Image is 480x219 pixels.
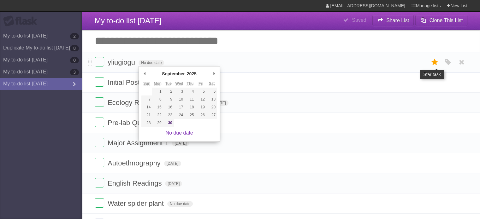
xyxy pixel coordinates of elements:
div: Flask [3,15,41,27]
button: 15 [152,103,163,111]
button: 22 [152,111,163,119]
div: September [161,69,186,78]
b: Saved [352,17,366,23]
span: [DATE] [211,100,228,106]
label: Done [95,57,104,66]
button: 26 [195,111,206,119]
button: 23 [163,111,174,119]
span: yliugiogu [108,58,137,66]
button: 28 [141,119,152,127]
span: Initial Post for SW Course [108,78,189,86]
button: Clone This List [415,15,467,26]
abbr: Tuesday [165,81,172,86]
label: Done [95,178,104,187]
button: 24 [174,111,185,119]
b: 0 [70,57,79,63]
button: 27 [206,111,217,119]
span: Major Assignment 1 [108,139,170,147]
button: 30 [163,119,174,127]
abbr: Wednesday [175,81,183,86]
button: 11 [185,95,195,103]
abbr: Saturday [209,81,215,86]
button: 5 [195,88,206,95]
b: Clone This List [429,18,463,23]
button: 16 [163,103,174,111]
button: Share List [372,15,414,26]
span: No due date [139,60,164,66]
div: 2025 [186,69,198,78]
abbr: Thursday [187,81,193,86]
button: 4 [185,88,195,95]
b: 8 [70,45,79,51]
label: Done [95,77,104,87]
a: No due date [165,130,193,135]
button: 6 [206,88,217,95]
button: 8 [152,95,163,103]
span: [DATE] [165,181,182,187]
button: 13 [206,95,217,103]
button: 9 [163,95,174,103]
button: 12 [195,95,206,103]
span: My to-do list [DATE] [95,16,162,25]
span: Autoethnography [108,159,162,167]
button: 14 [141,103,152,111]
abbr: Sunday [143,81,151,86]
button: 2 [163,88,174,95]
b: 2 [70,33,79,39]
button: 19 [195,103,206,111]
label: Done [95,118,104,127]
button: 29 [152,119,163,127]
button: 21 [141,111,152,119]
button: 17 [174,103,185,111]
button: Next Month [211,69,217,78]
b: 3 [70,69,79,75]
button: 3 [174,88,185,95]
button: Previous Month [141,69,148,78]
button: 20 [206,103,217,111]
span: English Readings [108,179,163,187]
span: [DATE] [164,161,181,166]
span: Pre-lab Quiz [108,119,148,127]
label: Done [95,138,104,147]
button: 25 [185,111,195,119]
span: No due date [167,201,193,207]
button: 10 [174,95,185,103]
abbr: Monday [154,81,162,86]
button: 1 [152,88,163,95]
span: [DATE] [172,141,189,146]
label: Star task [429,57,441,67]
button: 18 [185,103,195,111]
abbr: Friday [199,81,203,86]
span: Water spider plant [108,199,165,207]
span: Ecology Reading plus Questions [108,99,210,107]
label: Done [95,198,104,208]
button: 7 [141,95,152,103]
b: Share List [386,18,409,23]
label: Done [95,158,104,167]
label: Done [95,97,104,107]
